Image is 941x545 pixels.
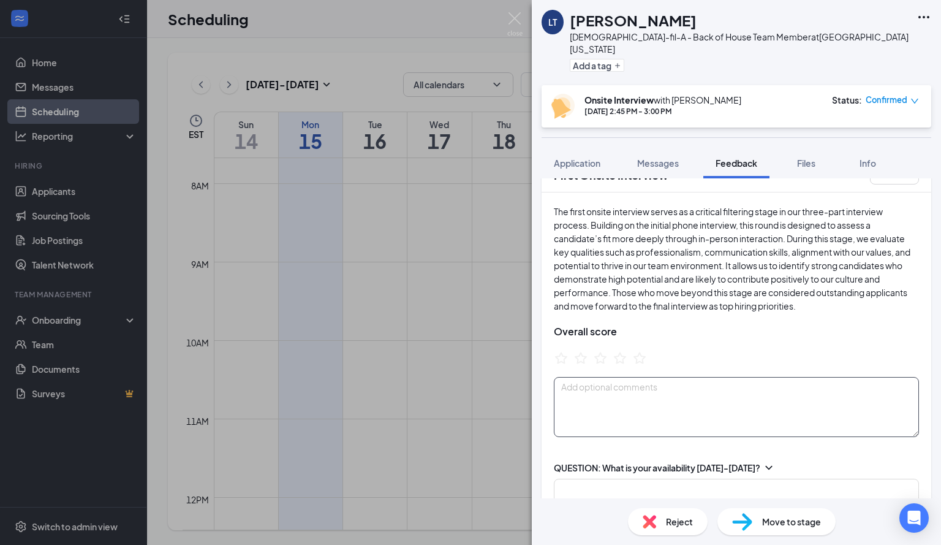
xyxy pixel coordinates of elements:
[860,158,876,169] span: Info
[899,503,929,533] div: Open Intercom Messenger
[573,351,588,365] svg: StarBorder
[832,94,862,106] div: Status :
[554,462,760,474] div: QUESTION: What is your availability [DATE]-[DATE]?
[613,351,627,365] svg: StarBorder
[762,515,821,528] span: Move to stage
[548,16,557,28] div: LT
[763,462,775,474] svg: ChevronDown
[866,94,907,106] span: Confirmed
[554,206,910,311] span: The first onsite interview serves as a critical filtering stage in our three-part interview proce...
[570,10,697,31] h1: [PERSON_NAME]
[554,158,600,169] span: Application
[916,10,931,25] svg: Ellipses
[570,31,911,55] div: [DEMOGRAPHIC_DATA]-fil-A - Back of House Team Member at [GEOGRAPHIC_DATA][US_STATE]
[554,325,919,338] h3: Overall score
[797,158,815,169] span: Files
[593,351,608,365] svg: StarBorder
[584,94,654,105] b: Onsite Interview
[584,94,741,106] div: with [PERSON_NAME]
[584,106,741,116] div: [DATE] 2:45 PM - 3:00 PM
[554,351,569,365] svg: StarBorder
[637,158,679,169] span: Messages
[716,158,757,169] span: Feedback
[632,351,647,365] svg: StarBorder
[570,59,624,72] button: PlusAdd a tag
[666,515,693,528] span: Reject
[910,97,919,105] span: down
[614,62,621,69] svg: Plus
